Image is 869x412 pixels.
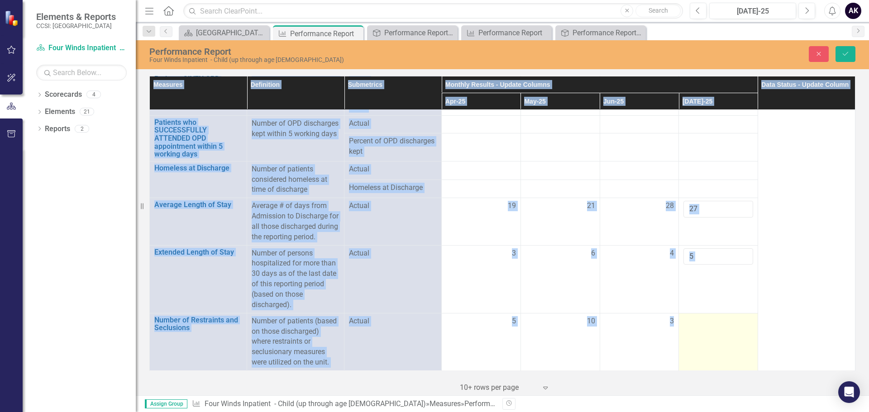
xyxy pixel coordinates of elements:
[649,7,668,14] span: Search
[349,164,437,175] span: Actual
[591,248,595,259] span: 6
[252,118,339,139] p: Number of OPD discharges kept within 5 working days
[670,316,674,327] span: 3
[349,136,437,157] span: Percent of OPD discharges kept
[635,5,681,17] button: Search
[36,43,127,53] a: Four Winds Inpatient - Child (up through age [DEMOGRAPHIC_DATA])
[512,248,516,259] span: 3
[36,22,116,29] small: CCSI: [GEOGRAPHIC_DATA]
[252,316,339,368] p: Number of patients (based on those discharged) where restraints or seclusionary measures were uti...
[45,107,75,117] a: Elements
[36,65,127,81] input: Search Below...
[384,27,455,38] div: Performance Report Tracker
[430,399,461,408] a: Measures
[464,399,528,408] div: Performance Report
[45,124,70,134] a: Reports
[252,201,339,242] p: Average # of days from Admission to Discharge for all those discharged during the reporting period.
[349,118,437,129] span: Actual
[80,108,94,116] div: 21
[154,164,242,172] a: Homeless at Discharge
[149,47,545,57] div: Performance Report
[349,201,437,211] span: Actual
[192,399,496,409] div: » »
[845,3,861,19] button: AK
[587,316,595,327] span: 10
[463,27,549,38] a: Performance Report
[558,27,644,38] a: Performance Report Tracker
[670,248,674,259] span: 4
[666,201,674,211] span: 28
[154,118,242,158] a: Patients who SUCCESSFULLY ATTENDED OPD appointment within 5 working days
[145,399,187,408] span: Assign Group
[86,91,101,99] div: 4
[369,27,455,38] a: Performance Report Tracker
[45,90,82,100] a: Scorecards
[349,183,437,193] span: Homeless at Discharge
[349,316,437,327] span: Actual
[75,125,89,133] div: 2
[181,27,267,38] a: [GEOGRAPHIC_DATA] Page
[252,164,339,195] p: Number of patients considered homeless at time of discharge
[290,28,361,39] div: Performance Report
[709,3,796,19] button: [DATE]-25
[349,248,437,259] span: Actual
[183,3,683,19] input: Search ClearPoint...
[154,248,242,256] a: Extended Length of Stay
[508,201,516,211] span: 19
[36,11,116,22] span: Elements & Reports
[512,316,516,327] span: 5
[196,27,267,38] div: [GEOGRAPHIC_DATA] Page
[5,10,20,26] img: ClearPoint Strategy
[838,381,860,403] div: Open Intercom Messenger
[252,248,339,310] p: Number of persons hospitalized for more than 30 days as of the last date of this reporting period...
[154,316,242,332] a: Number of Restraints and Seclusions
[205,399,426,408] a: Four Winds Inpatient - Child (up through age [DEMOGRAPHIC_DATA])
[149,57,545,63] div: Four Winds Inpatient - Child (up through age [DEMOGRAPHIC_DATA])
[587,201,595,211] span: 21
[154,201,242,209] a: Average Length of Stay
[712,6,793,17] div: [DATE]-25
[573,27,644,38] div: Performance Report Tracker
[478,27,549,38] div: Performance Report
